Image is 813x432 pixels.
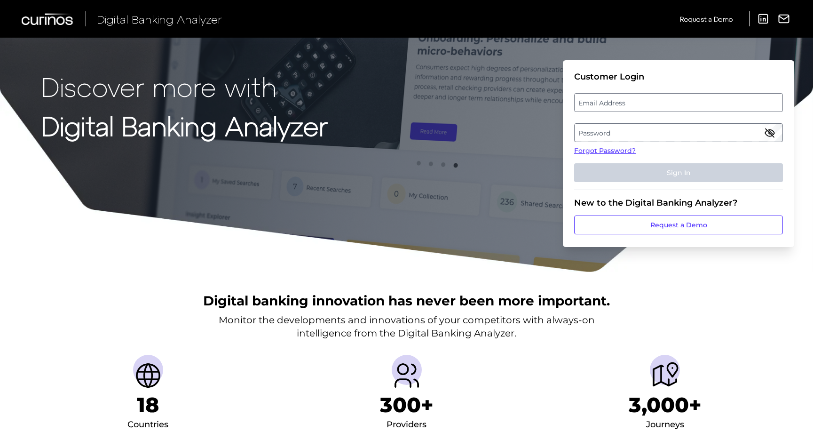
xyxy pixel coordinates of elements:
[41,110,328,141] strong: Digital Banking Analyzer
[629,392,702,417] h1: 3,000+
[380,392,434,417] h1: 300+
[574,198,783,208] div: New to the Digital Banking Analyzer?
[574,216,783,234] a: Request a Demo
[203,292,610,310] h2: Digital banking innovation has never been more important.
[574,72,783,82] div: Customer Login
[137,392,159,417] h1: 18
[133,360,163,391] img: Countries
[22,13,74,25] img: Curinos
[392,360,422,391] img: Providers
[575,124,782,141] label: Password
[41,72,328,101] p: Discover more with
[650,360,680,391] img: Journeys
[575,94,782,111] label: Email Address
[574,163,783,182] button: Sign In
[680,15,733,23] span: Request a Demo
[219,313,595,340] p: Monitor the developments and innovations of your competitors with always-on intelligence from the...
[574,146,783,156] a: Forgot Password?
[97,12,222,26] span: Digital Banking Analyzer
[680,11,733,27] a: Request a Demo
